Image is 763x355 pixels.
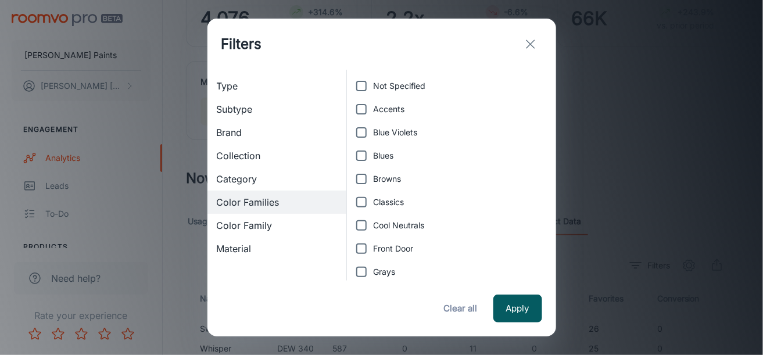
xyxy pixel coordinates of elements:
button: exit [519,33,542,56]
span: Color Families [217,195,338,209]
span: Brand [217,125,338,139]
span: Color Family [217,218,338,232]
div: Material [207,237,347,260]
div: Subtype [207,98,347,121]
span: Accents [373,103,404,116]
button: Clear all [438,295,484,322]
span: Classics [373,196,404,209]
div: Color Families [207,191,347,214]
div: Category [207,167,347,191]
span: Blues [373,149,393,162]
h1: Filters [221,34,262,55]
span: Type [217,79,338,93]
span: Grays [373,266,395,278]
span: Cool Neutrals [373,219,424,232]
div: Color Family [207,214,347,237]
div: Brand [207,121,347,144]
span: Blue Violets [373,126,417,139]
span: Not Specified [373,80,425,92]
span: Collection [217,149,338,163]
button: Apply [493,295,542,322]
div: Collection [207,144,347,167]
span: Subtype [217,102,338,116]
div: Type [207,74,347,98]
span: Front Door [373,242,413,255]
span: Category [217,172,338,186]
span: Material [217,242,338,256]
span: Browns [373,173,401,185]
